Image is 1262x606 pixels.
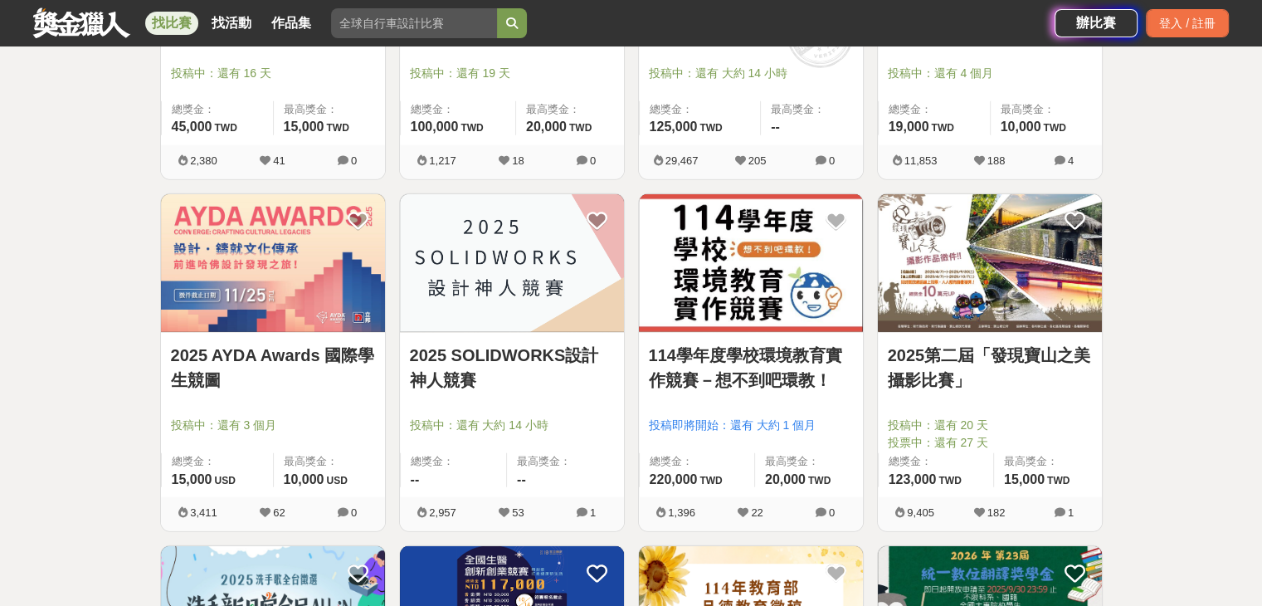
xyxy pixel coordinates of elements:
span: 123,000 [889,472,937,486]
span: 19,000 [889,120,929,134]
a: 2025第二屆「發現寶山之美攝影比賽」 [888,343,1092,393]
span: 11,853 [904,154,938,167]
span: 62 [273,506,285,519]
span: 20,000 [526,120,567,134]
span: -- [411,472,420,486]
img: Cover Image [878,194,1102,333]
span: TWD [326,122,348,134]
span: 4 [1068,154,1074,167]
span: 最高獎金： [517,453,614,470]
span: 投稿即將開始：還有 大約 1 個月 [649,417,853,434]
span: 總獎金： [411,101,505,118]
a: 114學年度學校環境教育實作競賽－想不到吧環教！ [649,343,853,393]
span: 最高獎金： [284,101,375,118]
span: 1,217 [429,154,456,167]
span: 29,467 [665,154,699,167]
span: TWD [569,122,592,134]
span: 2,957 [429,506,456,519]
a: 找比賽 [145,12,198,35]
a: 作品集 [265,12,318,35]
span: 最高獎金： [1004,453,1092,470]
span: 總獎金： [650,453,744,470]
span: TWD [1043,122,1065,134]
span: 220,000 [650,472,698,486]
span: 總獎金： [172,453,263,470]
span: USD [214,475,235,486]
span: 20,000 [765,472,806,486]
span: 41 [273,154,285,167]
span: 3,411 [190,506,217,519]
span: 最高獎金： [765,453,853,470]
span: 投稿中：還有 大約 14 小時 [410,417,614,434]
span: 188 [987,154,1006,167]
span: 最高獎金： [284,453,375,470]
span: 投稿中：還有 19 天 [410,65,614,82]
span: 2,380 [190,154,217,167]
span: 投稿中：還有 20 天 [888,417,1092,434]
span: 100,000 [411,120,459,134]
img: Cover Image [639,194,863,333]
span: 投稿中：還有 大約 14 小時 [649,65,853,82]
span: TWD [699,475,722,486]
span: 10,000 [1001,120,1041,134]
span: -- [771,120,780,134]
span: 9,405 [907,506,934,519]
span: 0 [351,154,357,167]
span: 18 [512,154,524,167]
span: TWD [214,122,236,134]
span: 1 [590,506,596,519]
span: 總獎金： [411,453,497,470]
span: 0 [590,154,596,167]
span: 205 [748,154,767,167]
span: TWD [699,122,722,134]
span: TWD [460,122,483,134]
a: 辦比賽 [1055,9,1138,37]
span: 22 [751,506,763,519]
span: TWD [1047,475,1070,486]
span: 15,000 [1004,472,1045,486]
span: 0 [351,506,357,519]
span: TWD [931,122,953,134]
span: 最高獎金： [771,101,852,118]
span: TWD [808,475,831,486]
span: -- [517,472,526,486]
img: Cover Image [161,194,385,333]
span: 45,000 [172,120,212,134]
div: 登入 / 註冊 [1146,9,1229,37]
span: USD [326,475,347,486]
span: 1,396 [668,506,695,519]
span: 125,000 [650,120,698,134]
span: 0 [829,506,835,519]
span: 0 [829,154,835,167]
a: 2025 SOLIDWORKS設計神人競賽 [410,343,614,393]
img: Cover Image [400,194,624,333]
span: 投稿中：還有 3 個月 [171,417,375,434]
span: 總獎金： [889,101,980,118]
span: 53 [512,506,524,519]
span: 15,000 [172,472,212,486]
span: 182 [987,506,1006,519]
span: 1 [1068,506,1074,519]
a: 2025 AYDA Awards 國際學生競圖 [171,343,375,393]
span: 最高獎金： [526,101,614,118]
span: 總獎金： [172,101,263,118]
a: 找活動 [205,12,258,35]
input: 全球自行車設計比賽 [331,8,497,38]
span: 總獎金： [889,453,983,470]
span: 投稿中：還有 4 個月 [888,65,1092,82]
span: TWD [938,475,961,486]
span: 10,000 [284,472,324,486]
span: 總獎金： [650,101,751,118]
span: 15,000 [284,120,324,134]
span: 投票中：還有 27 天 [888,434,1092,452]
span: 投稿中：還有 16 天 [171,65,375,82]
span: 最高獎金： [1001,101,1092,118]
